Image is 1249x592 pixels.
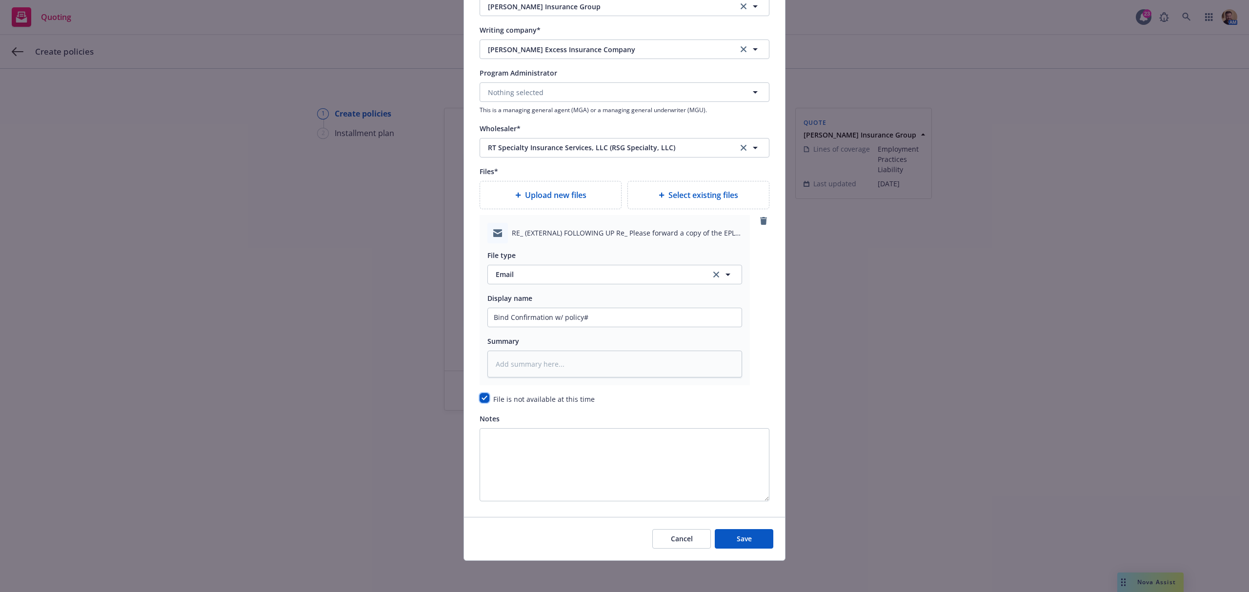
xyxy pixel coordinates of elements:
a: clear selection [738,43,749,55]
a: clear selection [710,269,722,280]
span: File is not available at this time [493,395,595,404]
div: Upload new files [480,181,622,209]
button: [PERSON_NAME] Excess Insurance Companyclear selection [480,39,769,59]
span: Upload new files [525,189,586,201]
span: Email [496,269,700,279]
div: Select existing files [627,181,769,209]
a: clear selection [738,0,749,12]
span: Summary [487,336,519,346]
button: Nothing selected [480,82,769,102]
span: [PERSON_NAME] Excess Insurance Company [488,44,723,55]
span: Program Administrator [480,68,557,78]
span: Cancel [671,534,693,543]
input: Add display name here... [488,308,742,327]
span: [PERSON_NAME] Insurance Group [488,1,723,12]
button: Save [715,529,773,549]
span: Writing company* [480,25,541,35]
button: Emailclear selection [487,265,742,284]
span: File type [487,251,516,260]
span: RT Specialty Insurance Services, LLC (RSG Specialty, LLC) [488,142,723,153]
span: Display name [487,294,532,303]
span: Nothing selected [488,87,544,98]
button: RT Specialty Insurance Services, LLC (RSG Specialty, LLC)clear selection [480,138,769,158]
span: Select existing files [668,189,738,201]
span: RE_ (EXTERNAL) FOLLOWING UP Re_ Please forward a copy of the EPL binder and invoice _Especial T' ... [512,228,742,238]
span: Notes [480,414,500,423]
span: Wholesaler* [480,124,521,133]
a: remove [758,215,769,227]
span: This is a managing general agent (MGA) or a managing general underwriter (MGU). [480,106,769,114]
a: clear selection [738,142,749,154]
span: Files* [480,167,498,176]
button: Cancel [652,529,711,549]
span: Save [737,534,752,543]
